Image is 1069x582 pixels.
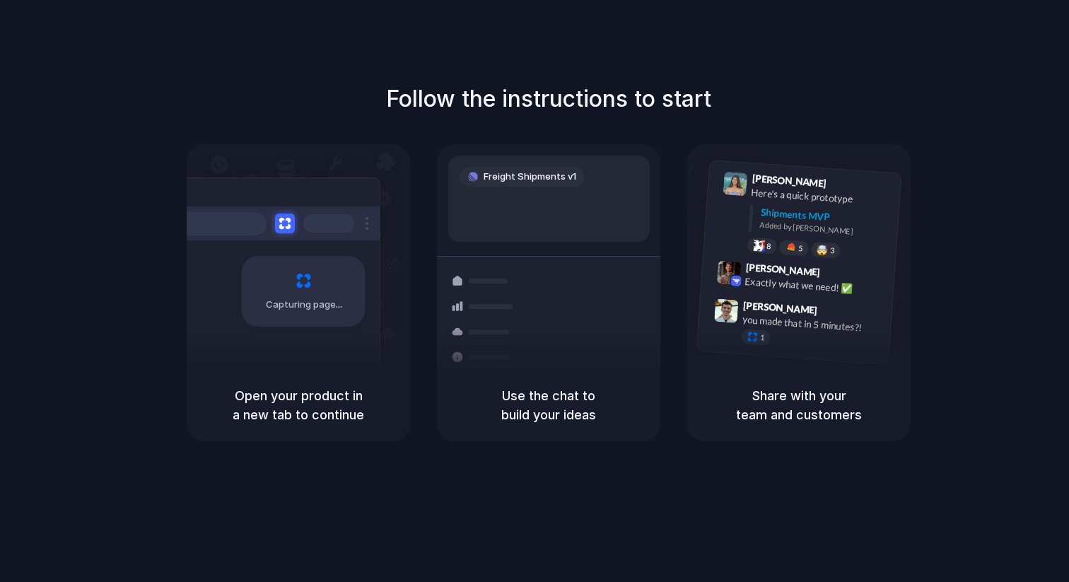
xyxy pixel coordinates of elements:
h1: Follow the instructions to start [386,82,711,116]
span: Freight Shipments v1 [484,170,576,184]
h5: Share with your team and customers [704,386,894,424]
div: Here's a quick prototype [751,185,892,209]
span: 1 [760,334,765,342]
div: Exactly what we need! ✅ [744,274,886,298]
span: 9:47 AM [822,305,851,322]
h5: Use the chat to build your ideas [454,386,643,424]
div: Shipments MVP [760,205,891,228]
div: 🤯 [817,245,829,256]
span: [PERSON_NAME] [743,298,818,318]
span: 9:42 AM [824,267,853,284]
span: Capturing page [266,298,344,312]
div: you made that in 5 minutes?! [742,313,883,337]
span: 5 [798,245,803,252]
span: 8 [766,243,771,250]
div: Added by [PERSON_NAME] [759,219,889,240]
span: [PERSON_NAME] [752,170,826,191]
span: 9:41 AM [831,177,860,194]
h5: Open your product in a new tab to continue [204,386,393,424]
span: [PERSON_NAME] [745,260,820,280]
span: 3 [830,247,835,255]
